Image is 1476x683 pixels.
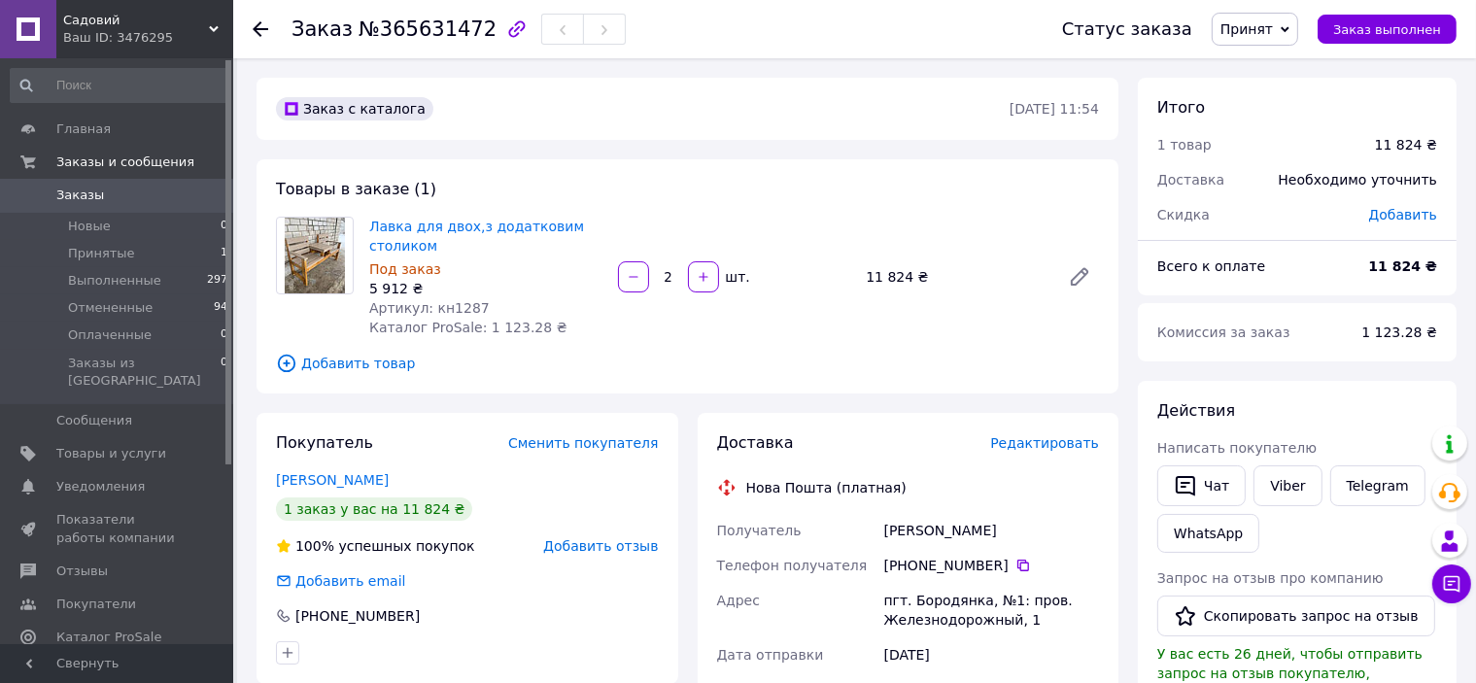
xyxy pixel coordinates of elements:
[68,326,152,344] span: Оплаченные
[276,97,433,120] div: Заказ с каталога
[1333,22,1441,37] span: Заказ выполнен
[1369,207,1437,222] span: Добавить
[293,571,408,591] div: Добавить email
[1157,570,1384,586] span: Запрос на отзыв про компанию
[1369,258,1438,274] b: 11 824 ₴
[369,219,584,254] a: Лавка для двох,з додатковим столиком
[276,433,373,452] span: Покупатель
[56,187,104,204] span: Заказы
[68,272,161,290] span: Выполненные
[68,355,221,390] span: Заказы из [GEOGRAPHIC_DATA]
[880,513,1103,548] div: [PERSON_NAME]
[1157,98,1205,117] span: Итого
[292,17,353,41] span: Заказ
[543,538,658,554] span: Добавить отзыв
[56,629,161,646] span: Каталог ProSale
[56,445,166,462] span: Товары и услуги
[1361,324,1437,340] span: 1 123.28 ₴
[56,478,145,495] span: Уведомления
[369,300,490,316] span: Артикул: кн1287
[293,606,422,626] div: [PHONE_NUMBER]
[68,299,153,317] span: Отмененные
[1318,15,1457,44] button: Заказ выполнен
[276,353,1099,374] span: Добавить товар
[56,511,180,546] span: Показатели работы компании
[276,497,472,521] div: 1 заказ у вас на 11 824 ₴
[221,245,227,262] span: 1
[10,68,229,103] input: Поиск
[1062,19,1192,39] div: Статус заказа
[68,245,135,262] span: Принятые
[717,523,802,538] span: Получатель
[717,433,794,452] span: Доставка
[56,596,136,613] span: Покупатели
[1157,324,1290,340] span: Комиссия за заказ
[68,218,111,235] span: Новые
[1157,137,1212,153] span: 1 товар
[369,320,567,335] span: Каталог ProSale: 1 123.28 ₴
[1267,158,1449,201] div: Необходимо уточнить
[359,17,497,41] span: №365631472
[295,538,334,554] span: 100%
[276,536,475,556] div: успешных покупок
[717,558,868,573] span: Телефон получателя
[717,647,824,663] span: Дата отправки
[221,326,227,344] span: 0
[221,355,227,390] span: 0
[1060,257,1099,296] a: Редактировать
[56,412,132,429] span: Сообщения
[1330,465,1425,506] a: Telegram
[1157,514,1259,553] a: WhatsApp
[276,472,389,488] a: [PERSON_NAME]
[1220,21,1273,37] span: Принят
[274,571,408,591] div: Добавить email
[1157,465,1246,506] button: Чат
[253,19,268,39] div: Вернуться назад
[63,29,233,47] div: Ваш ID: 3476295
[1157,172,1224,188] span: Доставка
[880,583,1103,637] div: пгт. Бородянка, №1: пров. Железнодорожный, 1
[56,120,111,138] span: Главная
[56,154,194,171] span: Заказы и сообщения
[276,180,436,198] span: Товары в заказе (1)
[221,218,227,235] span: 0
[884,556,1099,575] div: [PHONE_NUMBER]
[1157,596,1435,636] button: Скопировать запрос на отзыв
[721,267,752,287] div: шт.
[207,272,227,290] span: 297
[1010,101,1099,117] time: [DATE] 11:54
[880,637,1103,672] div: [DATE]
[1157,440,1317,456] span: Написать покупателю
[741,478,911,497] div: Нова Пошта (платная)
[1375,135,1437,154] div: 11 824 ₴
[1253,465,1322,506] a: Viber
[63,12,209,29] span: Садовий
[1432,564,1471,603] button: Чат с покупателем
[1157,207,1210,222] span: Скидка
[285,218,344,293] img: Лавка для двох,з додатковим столиком
[717,593,760,608] span: Адрес
[369,279,602,298] div: 5 912 ₴
[990,435,1099,451] span: Редактировать
[369,261,441,277] span: Под заказ
[508,435,658,451] span: Сменить покупателя
[858,263,1052,290] div: 11 824 ₴
[214,299,227,317] span: 94
[1157,258,1265,274] span: Всего к оплате
[1157,401,1235,420] span: Действия
[56,563,108,580] span: Отзывы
